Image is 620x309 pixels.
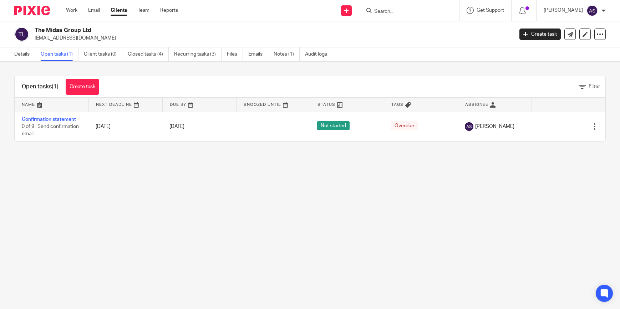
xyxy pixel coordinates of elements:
a: Email [88,7,100,14]
a: Confirmation statement [22,117,76,122]
a: Files [227,47,243,61]
h1: Open tasks [22,83,59,91]
span: [DATE] [169,124,184,129]
img: svg%3E [465,122,473,131]
img: svg%3E [586,5,598,16]
a: Team [138,7,149,14]
a: Notes (1) [274,47,300,61]
p: [PERSON_NAME] [544,7,583,14]
a: Client tasks (0) [84,47,122,61]
span: [PERSON_NAME] [475,123,514,130]
span: Snoozed Until [244,103,281,107]
a: Create task [519,29,561,40]
a: Closed tasks (4) [128,47,169,61]
a: Open tasks (1) [41,47,78,61]
a: Audit logs [305,47,332,61]
img: Pixie [14,6,50,15]
a: Work [66,7,77,14]
a: Details [14,47,35,61]
a: Recurring tasks (3) [174,47,222,61]
span: Status [317,103,335,107]
span: Overdue [391,121,418,130]
img: svg%3E [14,27,29,42]
span: (1) [52,84,59,89]
span: 0 of 9 · Send confirmation email [22,124,79,137]
span: Filter [589,84,600,89]
a: Emails [248,47,268,61]
input: Search [373,9,438,15]
a: Clients [111,7,127,14]
span: Get Support [477,8,504,13]
td: [DATE] [88,112,162,141]
span: Not started [317,121,350,130]
a: Create task [66,79,99,95]
h2: The Midas Group Ltd [35,27,414,34]
a: Reports [160,7,178,14]
p: [EMAIL_ADDRESS][DOMAIN_NAME] [35,35,509,42]
span: Tags [391,103,403,107]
